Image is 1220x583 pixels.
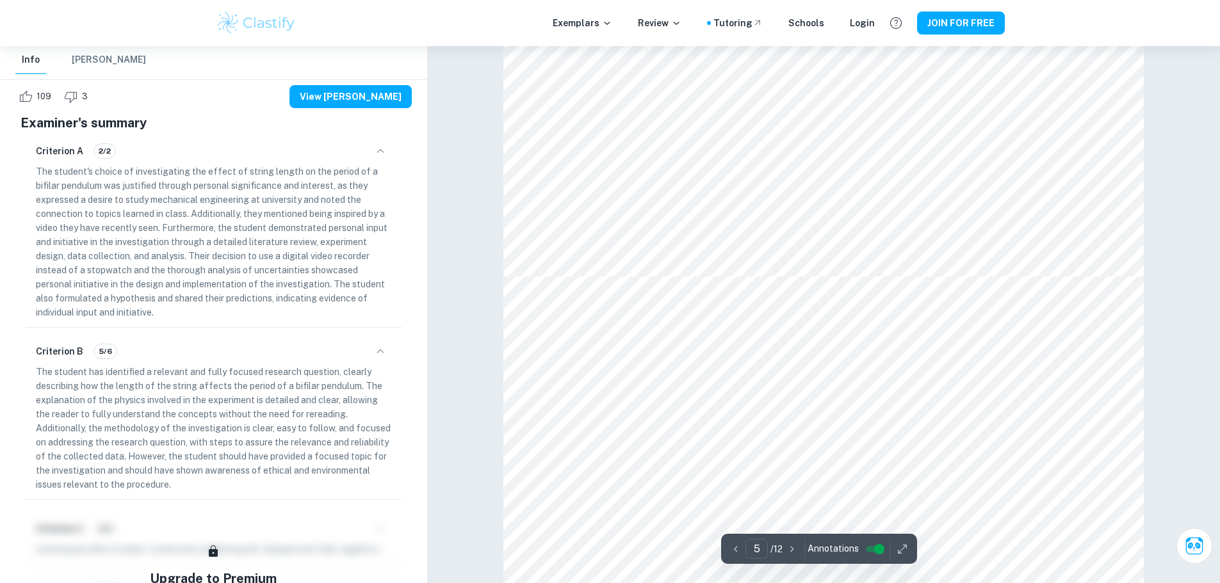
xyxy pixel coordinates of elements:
[289,85,412,108] button: View [PERSON_NAME]
[36,344,83,358] h6: Criterion B
[94,346,117,357] span: 5/6
[850,16,875,30] a: Login
[15,86,58,107] div: Like
[20,113,407,132] h5: Examiner's summary
[36,365,391,491] p: The student has identified a relevant and fully focused research question, clearly describing how...
[885,12,907,34] button: Help and Feedback
[553,16,612,30] p: Exemplars
[72,46,146,74] button: [PERSON_NAME]
[36,164,391,319] p: The student's choice of investigating the effect of string length on the period of a bifilar pend...
[75,90,95,103] span: 3
[917,12,1005,35] button: JOIN FOR FREE
[36,144,83,158] h6: Criterion A
[788,16,824,30] a: Schools
[770,542,783,556] p: / 12
[713,16,763,30] a: Tutoring
[61,86,95,107] div: Dislike
[216,10,297,36] img: Clastify logo
[1176,528,1212,564] button: Ask Clai
[94,145,115,157] span: 2/2
[638,16,681,30] p: Review
[808,542,859,555] span: Annotations
[15,46,46,74] button: Info
[29,90,58,103] span: 109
